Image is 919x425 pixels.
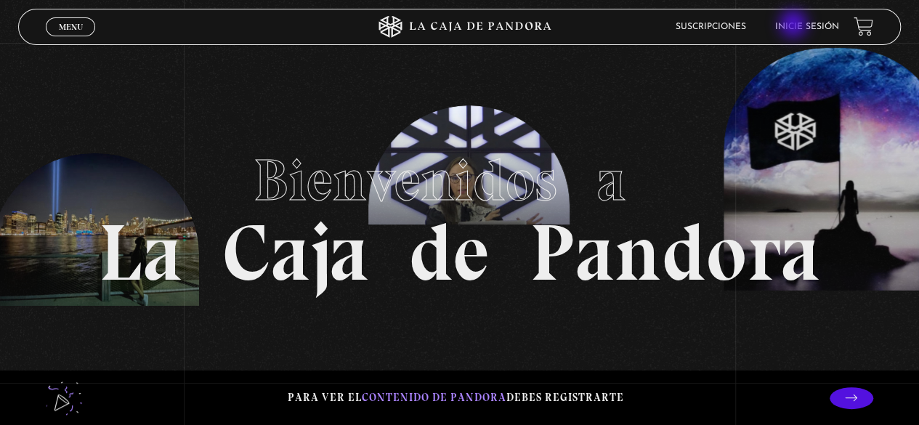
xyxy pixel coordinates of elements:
span: Menu [59,23,83,31]
h1: La Caja de Pandora [99,133,820,293]
p: Para ver el debes registrarte [288,388,624,408]
a: Inicie sesión [775,23,839,31]
span: Bienvenidos a [254,145,666,215]
a: Suscripciones [676,23,746,31]
a: View your shopping cart [854,17,873,36]
span: contenido de Pandora [362,391,506,404]
span: Cerrar [54,34,88,44]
